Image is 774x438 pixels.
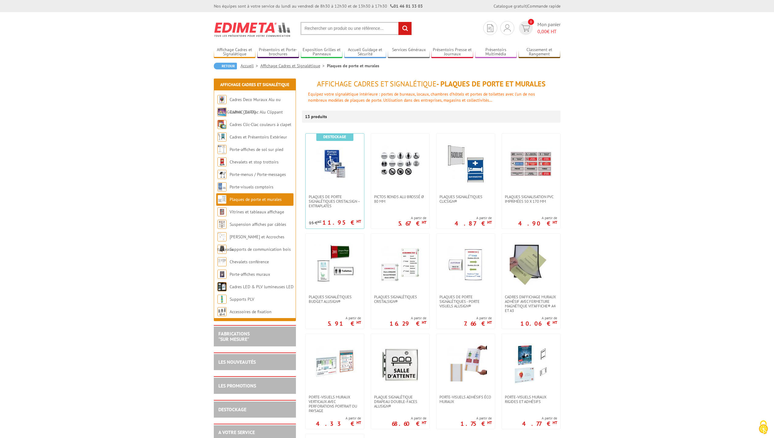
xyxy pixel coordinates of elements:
[528,19,534,25] span: 0
[314,343,356,386] img: Porte-visuels muraux verticaux avec perforations portrait ou paysage
[218,331,250,342] a: FABRICATIONS"Sur Mesure"
[520,322,557,325] p: 10.06 €
[316,416,361,421] span: A partir de
[522,416,557,421] span: A partir de
[374,395,426,408] span: PLAQUE SIGNALÉTIQUE DRAPEAU DOUBLE-FACES ALUSIGN®
[217,295,227,304] img: Supports PLV
[553,320,557,325] sup: HT
[322,221,361,224] p: 11.95 €
[505,295,557,313] span: Cadres d’affichage muraux adhésif avec fermeture magnétique VIT’AFFICHE® A4 et A3
[328,316,361,321] span: A partir de
[522,422,557,426] p: 4.77 €
[379,243,422,286] img: Plaques signalétiques CristalSign®
[390,322,426,325] p: 16.29 €
[356,320,361,325] sup: HT
[439,295,492,308] span: Plaques de porte signalétiques - Porte Visuels AluSign®
[217,157,227,166] img: Chevalets et stop trottoirs
[374,295,426,304] span: Plaques signalétiques CristalSign®
[323,134,346,139] b: Destockage
[436,194,495,204] a: Plaques signalétiques ClicSign®
[230,172,286,177] a: Porte-menus / Porte-messages
[241,63,260,68] a: Accueil
[217,170,227,179] img: Porte-menus / Porte-messages
[431,47,473,57] a: Présentoirs Presse et Journaux
[502,194,560,204] a: Plaques signalisation PVC imprimées 50 x 170 mm
[392,422,426,426] p: 68.60 €
[439,395,492,404] span: Porte-visuels adhésifs éco muraux
[260,63,327,68] a: Affichage Cadres et Signalétique
[356,219,361,224] sup: HT
[217,97,281,115] a: Cadres Deco Muraux Alu ou [GEOGRAPHIC_DATA]
[217,195,227,204] img: Plaques de porte et murales
[218,406,246,412] a: DESTOCKAGE
[505,395,557,404] span: Porte-visuels muraux rigides et adhésifs
[230,159,279,165] a: Chevalets et stop trottoirs
[306,295,364,304] a: Plaques Signalétiques Budget AluSign®
[217,270,227,279] img: Porte-affiches muraux
[521,25,530,32] img: devis rapide
[305,110,328,123] p: 13 produits
[220,82,289,87] a: Affichage Cadres et Signalétique
[300,22,412,35] input: Rechercher un produit ou une référence...
[257,47,299,57] a: Présentoirs et Porte-brochures
[505,194,557,204] span: Plaques signalisation PVC imprimées 50 x 170 mm
[494,3,526,9] a: Catalogue gratuit
[494,3,561,9] div: |
[444,343,487,386] img: Porte-visuels adhésifs éco muraux
[230,296,254,302] a: Supports PLV
[230,109,283,115] a: Cadres Clic-Clac Alu Clippant
[487,420,492,425] sup: HT
[309,395,361,413] span: Porte-visuels muraux verticaux avec perforations portrait ou paysage
[422,220,426,225] sup: HT
[217,145,227,154] img: Porte-affiches de sol sur pied
[371,395,429,408] a: PLAQUE SIGNALÉTIQUE DRAPEAU DOUBLE-FACES ALUSIGN®
[379,343,422,386] img: PLAQUE SIGNALÉTIQUE DRAPEAU DOUBLE-FACES ALUSIGN®
[230,247,291,252] a: Supports de communication bois
[217,234,284,252] a: [PERSON_NAME] et Accroches tableaux
[422,320,426,325] sup: HT
[230,184,273,190] a: Porte-visuels comptoirs
[398,222,426,225] p: 5.67 €
[309,221,321,225] p: 15 €
[217,182,227,191] img: Porte-visuels comptoirs
[464,316,492,321] span: A partir de
[309,194,361,208] span: Plaques de porte signalétiques CristalSign – extraplates
[218,430,291,435] h2: A votre service
[444,243,487,286] img: Plaques de porte signalétiques - Porte Visuels AluSign®
[553,420,557,425] sup: HT
[487,320,492,325] sup: HT
[217,95,227,104] img: Cadres Deco Muraux Alu ou Bois
[439,194,492,204] span: Plaques signalétiques ClicSign®
[527,3,561,9] a: Commande rapide
[390,316,426,321] span: A partir de
[520,316,557,321] span: A partir de
[398,215,426,220] span: A partir de
[214,47,256,57] a: Affichage Cadres et Signalétique
[753,417,774,438] button: Cookies (fenêtre modale)
[318,219,321,224] sup: HT
[217,207,227,216] img: Vitrines et tableaux affichage
[230,309,272,314] a: Accessoires de fixation
[230,134,287,140] a: Cadres et Présentoirs Extérieur
[392,416,426,421] span: A partir de
[553,220,557,225] sup: HT
[455,222,492,225] p: 4.87 €
[422,420,426,425] sup: HT
[371,194,429,204] a: Pictos ronds alu brossé Ø 80 mm
[502,295,560,313] a: Cadres d’affichage muraux adhésif avec fermeture magnétique VIT’AFFICHE® A4 et A3
[317,79,436,89] span: Affichage Cadres et Signalétique
[214,63,237,69] a: Retour
[217,220,227,229] img: Suspension affiches par câbles
[537,28,561,35] span: € HT
[475,47,517,57] a: Présentoirs Multimédia
[519,47,561,57] a: Classement et Rangement
[230,209,284,215] a: Vitrines et tableaux affichage
[301,47,343,57] a: Exposition Grilles et Panneaux
[455,215,492,220] span: A partir de
[502,395,560,404] a: Porte-visuels muraux rigides et adhésifs
[756,420,771,435] img: Cookies (fenêtre modale)
[518,222,557,225] p: 4.90 €
[230,197,282,202] a: Plaques de porte et murales
[217,232,227,241] img: Cimaises et Accroches tableaux
[398,22,411,35] input: rechercher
